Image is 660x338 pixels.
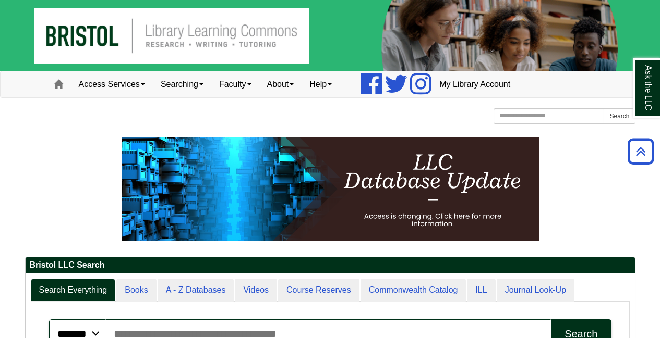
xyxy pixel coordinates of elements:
[235,279,277,302] a: Videos
[116,279,156,302] a: Books
[71,71,153,97] a: Access Services
[604,108,635,124] button: Search
[302,71,340,97] a: Help
[31,279,116,302] a: Search Everything
[431,71,518,97] a: My Library Account
[278,279,359,302] a: Course Reserves
[361,279,466,302] a: Commonwealth Catalog
[624,144,657,158] a: Back to Top
[122,137,539,241] img: HTML tutorial
[497,279,574,302] a: Journal Look-Up
[467,279,495,302] a: ILL
[158,279,234,302] a: A - Z Databases
[211,71,259,97] a: Faculty
[259,71,302,97] a: About
[153,71,211,97] a: Searching
[26,257,635,273] h2: Bristol LLC Search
